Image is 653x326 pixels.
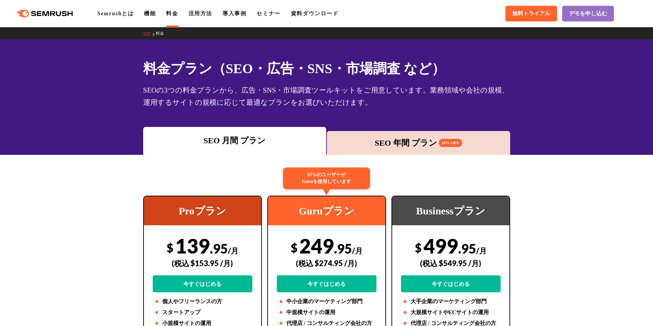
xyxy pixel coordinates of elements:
[144,196,261,225] div: Proプラン
[569,10,607,17] span: デモを申し込む
[188,11,212,16] a: 活用方法
[256,11,280,16] a: セミナー
[153,234,252,292] div: 139
[392,196,509,225] div: Businessプラン
[156,31,169,36] a: 料金
[291,241,298,255] span: $
[334,241,352,256] span: .95
[476,246,487,255] span: /月
[415,241,422,255] span: $
[143,84,510,109] div: SEOの3つの料金プランから、広告・SNS・市場調査ツールキットをご用意しています。業務領域や会社の規模、運用するサイトの規模に応じて最適なプランをお選びいただけます。
[283,167,370,189] div: 67%のユーザーが Guruを使用しています
[330,137,507,149] div: SEO 年間 プラン
[97,11,134,16] a: Semrushとは
[167,241,173,255] span: $
[562,6,614,21] a: デモを申し込む
[458,241,476,256] span: .95
[401,297,501,306] li: 大手企業のマーケティング部門
[401,308,501,316] li: 大規模サイトやECサイトの運用
[153,251,252,275] div: (税込 $153.95 /月)
[153,275,252,292] a: 今すぐはじめる
[505,6,557,21] a: 無料トライアル
[143,31,156,36] a: TOP
[401,234,501,292] div: 499
[143,59,510,79] h1: 料金プラン（SEO・広告・SNS・市場調査 など）
[401,275,501,292] a: 今すぐはじめる
[210,241,228,256] span: .95
[277,297,376,306] li: 中小企業のマーケティング部門
[153,308,252,316] li: スタートアップ
[277,275,376,292] a: 今すぐはじめる
[439,139,462,147] span: 16% OFF
[277,251,376,275] div: (税込 $274.95 /月)
[291,11,339,16] a: 資料ダウンロード
[277,308,376,316] li: 中規模サイトの運用
[352,246,363,255] span: /月
[222,11,246,16] a: 導入事例
[512,10,550,17] span: 無料トライアル
[144,11,156,16] a: 機能
[277,234,376,292] div: 249
[268,196,385,225] div: Guruプラン
[166,11,178,16] a: 料金
[147,134,323,147] div: SEO 月間 プラン
[153,297,252,306] li: 個人やフリーランスの方
[228,246,238,255] span: /月
[401,251,501,275] div: (税込 $549.95 /月)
